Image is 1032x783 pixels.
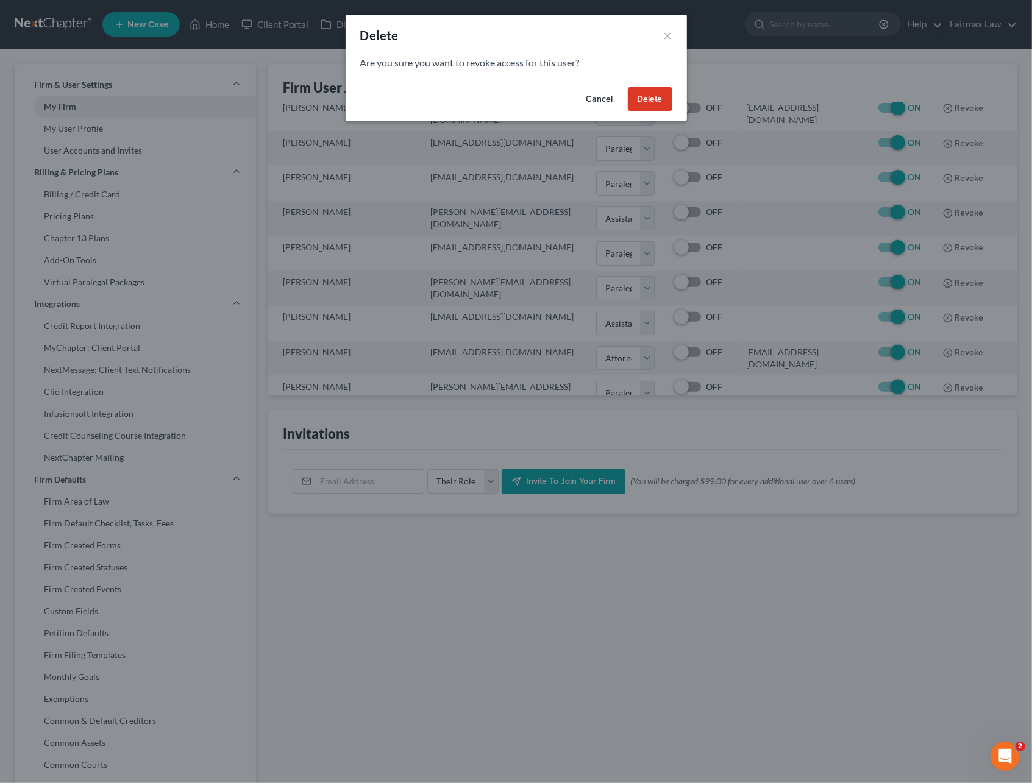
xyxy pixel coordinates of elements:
div: Delete [360,27,399,44]
button: Cancel [577,87,623,112]
iframe: Intercom live chat [991,742,1020,771]
p: Are you sure you want to revoke access for this user? [360,56,672,70]
button: × [664,28,672,43]
button: Delete [628,87,672,112]
span: 2 [1016,742,1025,751]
